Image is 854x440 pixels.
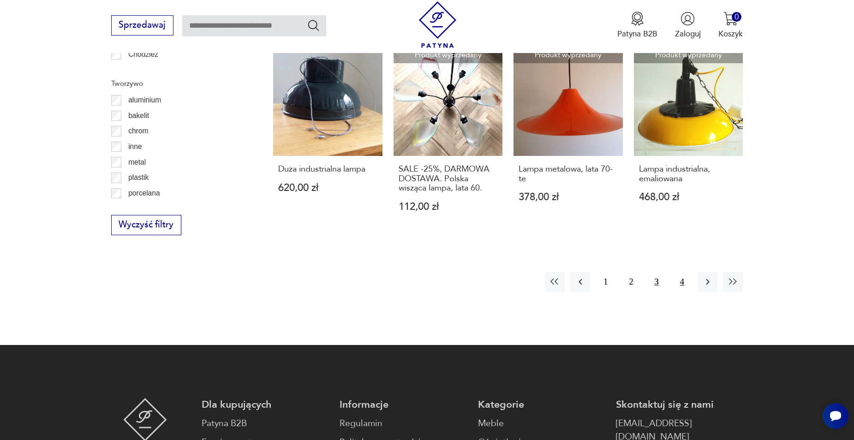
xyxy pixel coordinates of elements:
[514,47,623,233] a: Produkt wyprzedanyLampa metalowa, lata 70-teLampa metalowa, lata 70-te378,00 zł
[128,48,158,60] p: Chodzież
[128,156,146,168] p: metal
[128,202,151,214] p: porcelit
[128,141,142,153] p: inne
[128,94,161,106] p: aluminium
[399,165,498,193] h3: SALE -25%, DARMOWA DOSTAWA. Polska wisząca lampa, lata 60.
[681,12,695,26] img: Ikonka użytkownika
[111,77,247,89] p: Tworzywo
[647,272,667,291] button: 3
[617,29,657,39] p: Patyna B2B
[111,215,181,235] button: Wyczyść filtry
[675,29,701,39] p: Zaloguj
[630,12,645,26] img: Ikona medalu
[634,47,743,233] a: Produkt wyprzedanyLampa industrialna, emaliowanaLampa industrialna, emaliowana468,00 zł
[111,15,173,36] button: Sprzedawaj
[128,110,149,122] p: bakelit
[718,12,743,39] button: 0Koszyk
[621,272,641,291] button: 2
[723,12,738,26] img: Ikona koszyka
[732,12,741,22] div: 0
[278,165,377,174] h3: Duża industrialna lampa
[718,29,743,39] p: Koszyk
[639,165,738,184] h3: Lampa industrialna, emaliowana
[414,1,461,48] img: Patyna - sklep z meblami i dekoracjami vintage
[675,12,701,39] button: Zaloguj
[478,417,605,430] a: Meble
[672,272,692,291] button: 4
[519,165,618,184] h3: Lampa metalowa, lata 70-te
[616,398,743,411] p: Skontaktuj się z nami
[617,12,657,39] button: Patyna B2B
[128,187,160,199] p: porcelana
[202,398,328,411] p: Dla kupujących
[394,47,503,233] a: Produkt wyprzedanySALE -25%, DARMOWA DOSTAWA. Polska wisząca lampa, lata 60.SALE -25%, DARMOWA DO...
[617,12,657,39] a: Ikona medaluPatyna B2B
[278,183,377,193] p: 620,00 zł
[340,417,466,430] a: Regulamin
[128,172,149,184] p: plastik
[478,398,605,411] p: Kategorie
[273,47,382,233] a: Duża industrialna lampaDuża industrialna lampa620,00 zł
[307,18,320,32] button: Szukaj
[639,192,738,202] p: 468,00 zł
[519,192,618,202] p: 378,00 zł
[128,64,156,76] p: Ćmielów
[111,22,173,30] a: Sprzedawaj
[340,398,466,411] p: Informacje
[202,417,328,430] a: Patyna B2B
[399,202,498,212] p: 112,00 zł
[823,403,848,429] iframe: Smartsupp widget button
[596,272,615,291] button: 1
[128,125,148,137] p: chrom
